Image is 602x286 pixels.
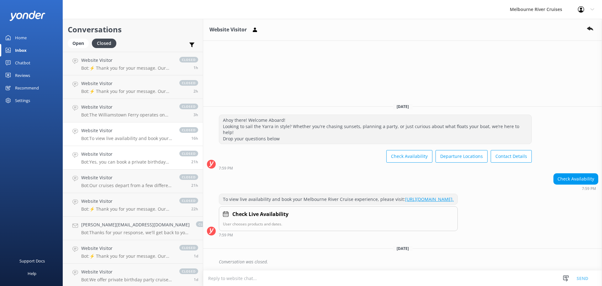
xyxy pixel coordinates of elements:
a: Closed [92,40,119,46]
a: Website VisitorBot:⚡ Thank you for your message. Our office hours are Mon - Fri 9.30am - 5pm. We'... [63,52,203,75]
span: Sep 16 2025 03:06pm (UTC +10:00) Australia/Sydney [191,159,198,165]
span: closed [179,268,198,274]
a: Website VisitorBot:To view live availability and book your Melbourne River Cruise experience, ple... [63,122,203,146]
h4: Website Visitor [81,151,173,158]
div: Recommend [15,82,39,94]
div: Open [68,39,89,48]
div: Home [15,31,27,44]
h2: Conversations [68,24,198,35]
p: User chooses products and dates. [223,221,454,227]
div: Help [28,267,36,280]
a: Website VisitorBot:⚡ Thank you for your message. Our office hours are Mon - Fri 9.30am - 5pm. We'... [63,75,203,99]
a: Website VisitorBot:⚡ Thank you for your message. Our office hours are Mon - Fri 9.30am - 5pm. We'... [63,240,203,264]
p: Bot: ⚡ Thank you for your message. Our office hours are Mon - Fri 9.30am - 5pm. We'll get back to... [81,206,173,212]
div: Inbox [15,44,27,57]
img: yonder-white-logo.png [9,11,45,21]
h4: Website Visitor [81,268,173,275]
div: Ahoy there! Welcome Aboard! Looking to sail the Yarra in style? Whether you're chasing sunsets, p... [219,115,531,144]
h4: Website Visitor [81,174,173,181]
div: Reviews [15,69,30,82]
span: Sep 17 2025 10:47am (UTC +10:00) Australia/Sydney [193,65,198,70]
button: Departure Locations [436,150,488,163]
span: [DATE] [393,104,413,109]
strong: 7:59 PM [219,166,233,170]
h4: Website Visitor [81,57,173,64]
span: closed [196,221,215,227]
a: [PERSON_NAME][EMAIL_ADDRESS][DOMAIN_NAME]Bot:Thanks for your response, we'll get back to you as s... [63,217,203,240]
a: [URL][DOMAIN_NAME]. [405,196,454,202]
div: To view live availability and book your Melbourne River Cruise experience, please visit: [219,194,457,205]
div: Support Docs [19,255,45,267]
h4: Website Visitor [81,80,173,87]
div: Sep 16 2025 07:59pm (UTC +10:00) Australia/Sydney [219,166,532,170]
h4: Website Visitor [81,104,173,111]
h4: Website Visitor [81,245,173,252]
a: Website VisitorBot:Yes, you can book a private birthday party cruise with us. Celebrate on the Ya... [63,146,203,170]
span: closed [179,127,198,133]
span: Sep 16 2025 02:37pm (UTC +10:00) Australia/Sydney [191,183,198,188]
strong: 7:59 PM [582,187,596,191]
p: Bot: We offer private birthday party cruises for all ages, perfect for celebrating on the Yarra R... [81,277,173,283]
h4: Check Live Availability [232,210,288,219]
h4: Website Visitor [81,198,173,205]
span: closed [179,57,198,62]
h4: Website Visitor [81,127,173,134]
p: Bot: Thanks for your response, we'll get back to you as soon as we can during opening hours. [81,230,190,235]
span: Sep 15 2025 08:34pm (UTC +10:00) Australia/Sydney [194,253,198,259]
p: Bot: The Williamstown Ferry operates on weekends and some public holidays, with daily services du... [81,112,173,118]
a: Open [68,40,92,46]
div: Chatbot [15,57,30,69]
span: closed [179,80,198,86]
a: Website VisitorBot:Our cruises depart from a few different locations along [GEOGRAPHIC_DATA] and ... [63,170,203,193]
div: Settings [15,94,30,107]
p: Bot: To view live availability and book your Melbourne River Cruise experience, please visit: [UR... [81,136,173,141]
a: Website VisitorBot:⚡ Thank you for your message. Our office hours are Mon - Fri 9.30am - 5pm. We'... [63,193,203,217]
span: [DATE] [393,246,413,251]
span: Sep 16 2025 02:15pm (UTC +10:00) Australia/Sydney [191,206,198,212]
h4: [PERSON_NAME][EMAIL_ADDRESS][DOMAIN_NAME] [81,221,190,228]
div: Conversation was closed. [219,256,598,267]
div: 2025-09-16T23:41:39.629 [207,256,598,267]
button: Contact Details [491,150,532,163]
strong: 7:59 PM [219,233,233,237]
button: Check Availability [386,150,432,163]
div: Check Availability [554,174,598,184]
span: closed [179,104,198,109]
p: Bot: ⚡ Thank you for your message. Our office hours are Mon - Fri 9.30am - 5pm. We'll get back to... [81,89,173,94]
div: Closed [92,39,116,48]
div: Sep 16 2025 07:59pm (UTC +10:00) Australia/Sydney [219,233,458,237]
p: Bot: ⚡ Thank you for your message. Our office hours are Mon - Fri 9.30am - 5pm. We'll get back to... [81,65,173,71]
span: Sep 16 2025 07:59pm (UTC +10:00) Australia/Sydney [191,136,198,141]
span: Sep 17 2025 08:59am (UTC +10:00) Australia/Sydney [193,112,198,117]
div: Sep 16 2025 07:59pm (UTC +10:00) Australia/Sydney [553,186,598,191]
p: Bot: Our cruises depart from a few different locations along [GEOGRAPHIC_DATA] and Federation [GE... [81,183,173,188]
h3: Website Visitor [209,26,247,34]
span: closed [179,151,198,156]
p: Bot: Yes, you can book a private birthday party cruise with us. Celebrate on the Yarra River with... [81,159,173,165]
span: Sep 17 2025 10:14am (UTC +10:00) Australia/Sydney [193,89,198,94]
span: closed [179,174,198,180]
p: Bot: ⚡ Thank you for your message. Our office hours are Mon - Fri 9.30am - 5pm. We'll get back to... [81,253,173,259]
span: closed [179,245,198,251]
span: Sep 15 2025 08:14pm (UTC +10:00) Australia/Sydney [194,277,198,282]
span: closed [179,198,198,203]
a: Website VisitorBot:The Williamstown Ferry operates on weekends and some public holidays, with dai... [63,99,203,122]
